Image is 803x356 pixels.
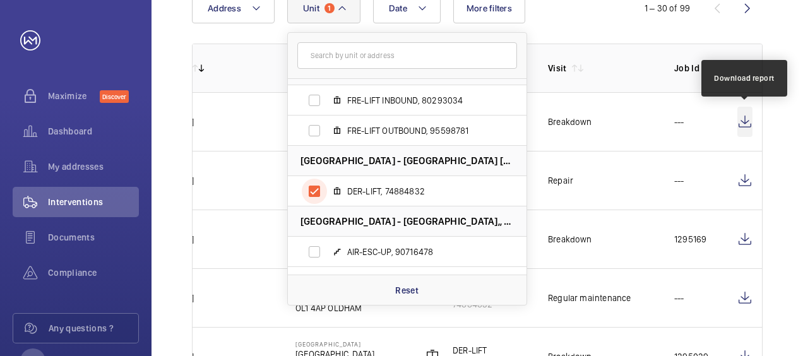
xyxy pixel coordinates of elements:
p: --- [674,174,684,187]
div: Download report [714,73,775,84]
div: Regular maintenance [548,292,631,304]
span: FRE-LIFT OUTBOUND, 95598781 [347,124,494,137]
span: Dashboard [48,125,139,138]
span: Unit [303,3,319,13]
span: [GEOGRAPHIC_DATA] - [GEOGRAPHIC_DATA] [GEOGRAPHIC_DATA] [300,154,514,167]
div: Repair [548,174,573,187]
span: Compliance [48,266,139,279]
span: 1 [324,3,335,13]
input: Search by unit or address [297,42,517,69]
span: Discover [100,90,129,103]
div: Breakdown [548,233,592,246]
span: Maximize [48,90,100,102]
p: OL1 4AP OLDHAM [295,302,376,314]
p: Job Id [674,62,717,74]
span: My addresses [48,160,139,173]
p: --- [674,292,684,304]
p: Reset [395,284,419,297]
span: [GEOGRAPHIC_DATA] - [GEOGRAPHIC_DATA],, [GEOGRAPHIC_DATA] [300,215,514,228]
p: Visit [548,62,567,74]
span: Any questions ? [49,322,138,335]
div: Breakdown [548,116,592,128]
span: FRE-LIFT INBOUND, 80293034 [347,94,494,107]
p: [GEOGRAPHIC_DATA] [295,340,376,348]
span: Interventions [48,196,139,208]
span: Date [389,3,407,13]
div: 1 – 30 of 99 [645,2,690,15]
span: Documents [48,231,139,244]
p: 1295169 [674,233,706,246]
span: DER-LIFT, 74884832 [347,185,494,198]
span: Address [208,3,241,13]
span: More filters [467,3,512,13]
p: --- [674,116,684,128]
span: AIR-ESC-UP, 90716478 [347,246,494,258]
